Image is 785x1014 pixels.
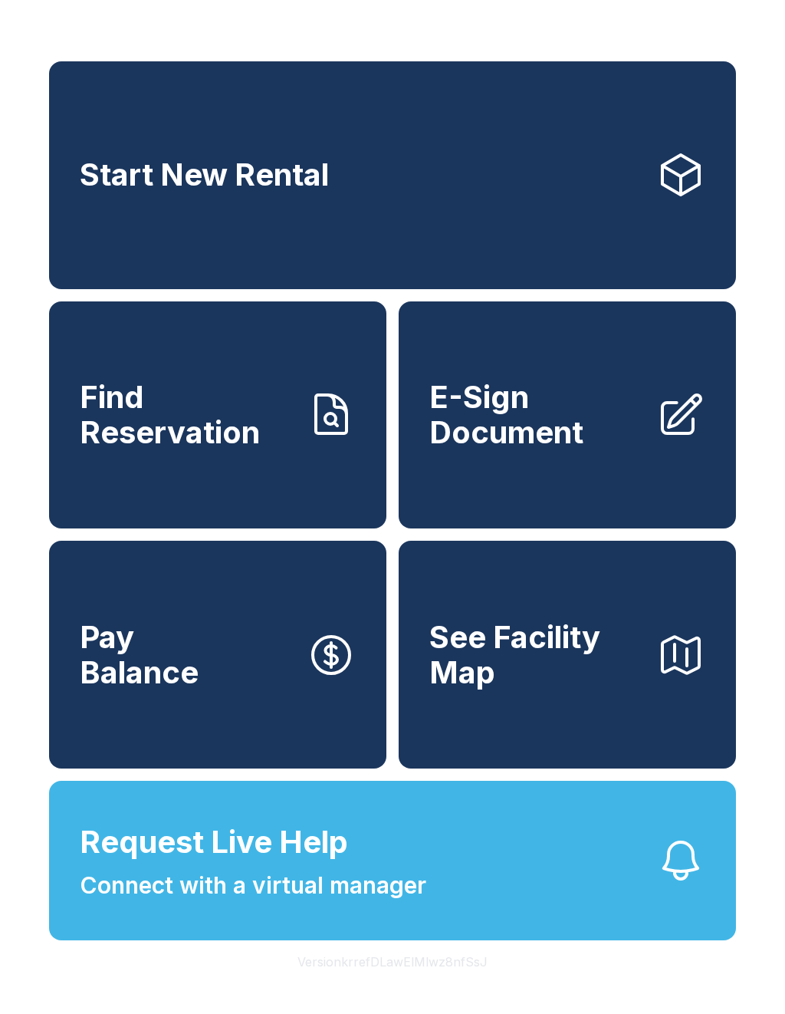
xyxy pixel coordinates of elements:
[80,380,294,449] span: Find Reservation
[429,620,644,690] span: See Facility Map
[49,61,736,289] a: Start New Rental
[80,157,329,193] span: Start New Rental
[80,819,348,865] span: Request Live Help
[49,301,386,529] a: Find Reservation
[285,940,500,983] button: VersionkrrefDLawElMlwz8nfSsJ
[399,541,736,769] button: See Facility Map
[399,301,736,529] a: E-Sign Document
[80,620,199,690] span: Pay Balance
[80,868,426,903] span: Connect with a virtual manager
[429,380,644,449] span: E-Sign Document
[49,781,736,940] button: Request Live HelpConnect with a virtual manager
[49,541,386,769] button: PayBalance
